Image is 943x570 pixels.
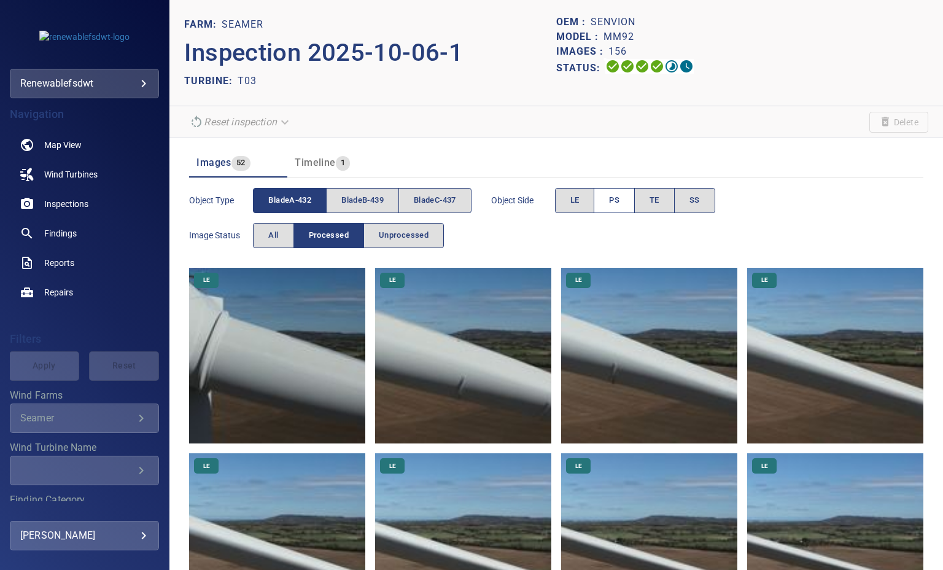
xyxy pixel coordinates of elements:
span: LE [382,276,403,284]
div: Reset inspection [184,111,296,133]
p: T03 [238,74,257,88]
span: PS [609,193,619,208]
a: reports noActive [10,248,159,278]
p: OEM : [556,15,591,29]
button: bladeC-437 [398,188,471,213]
button: PS [594,188,635,213]
span: SS [689,193,700,208]
span: All [268,228,278,243]
span: Findings [44,227,77,240]
span: Processed [309,228,349,243]
h4: Filters [10,333,159,345]
h4: Navigation [10,108,159,120]
svg: ML Processing 100% [650,59,664,74]
div: objectType [253,188,471,213]
div: Unable to reset the inspection due to your user permissions [184,111,296,133]
a: findings noActive [10,219,159,248]
span: Repairs [44,286,73,299]
div: imageStatus [253,223,444,248]
span: Object Side [491,194,555,206]
span: Wind Turbines [44,168,98,181]
button: LE [555,188,595,213]
label: Finding Category [10,495,159,505]
a: map noActive [10,130,159,160]
label: Wind Turbine Name [10,443,159,453]
a: repairs noActive [10,278,159,307]
span: bladeA-432 [268,193,311,208]
span: 1 [336,156,350,170]
div: Wind Turbine Name [10,456,159,485]
span: Map View [44,139,82,151]
div: Wind Farms [10,404,159,433]
span: Timeline [295,157,335,168]
button: All [253,223,293,248]
p: Inspection 2025-10-06-1 [184,34,556,71]
button: Unprocessed [363,223,444,248]
span: Images [196,157,231,168]
span: Unable to delete the inspection due to your user permissions [869,112,928,133]
p: Model : [556,29,603,44]
button: TE [634,188,675,213]
p: FARM: [184,17,222,32]
p: Seamer [222,17,263,32]
span: Unprocessed [379,228,429,243]
button: SS [674,188,715,213]
span: LE [754,462,775,470]
p: Images : [556,44,608,59]
span: Reports [44,257,74,269]
span: LE [570,193,580,208]
div: renewablefsdwt [10,69,159,98]
span: LE [382,462,403,470]
span: LE [568,462,589,470]
p: Senvion [591,15,635,29]
svg: Selecting 100% [635,59,650,74]
span: LE [196,276,217,284]
span: LE [754,276,775,284]
svg: Data Formatted 100% [620,59,635,74]
button: bladeB-439 [326,188,399,213]
div: Seamer [20,412,134,424]
svg: Uploading 100% [605,59,620,74]
div: [PERSON_NAME] [20,526,149,545]
p: MM92 [603,29,634,44]
div: objectSide [555,188,715,213]
span: LE [196,462,217,470]
span: LE [568,276,589,284]
span: bladeB-439 [341,193,384,208]
em: Reset inspection [204,116,276,128]
button: Processed [293,223,364,248]
span: Inspections [44,198,88,210]
span: TE [650,193,659,208]
span: 52 [231,156,250,170]
p: 156 [608,44,627,59]
p: TURBINE: [184,74,238,88]
div: renewablefsdwt [20,74,149,93]
img: renewablefsdwt-logo [39,31,130,43]
svg: Matching 13% [664,59,679,74]
label: Wind Farms [10,391,159,400]
a: inspections noActive [10,189,159,219]
span: Image Status [189,229,253,241]
span: bladeC-437 [414,193,456,208]
p: Status: [556,59,605,77]
button: bladeA-432 [253,188,327,213]
a: windturbines noActive [10,160,159,189]
span: Object type [189,194,253,206]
